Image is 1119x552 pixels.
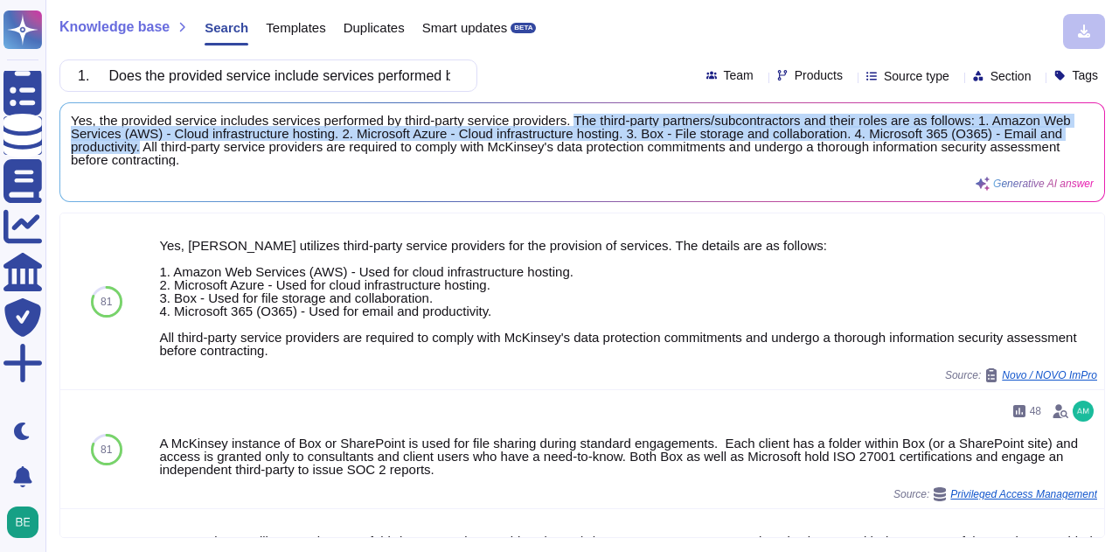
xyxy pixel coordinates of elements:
[205,21,248,34] span: Search
[69,60,459,91] input: Search a question or template...
[344,21,405,34] span: Duplicates
[945,368,1097,382] span: Source:
[101,444,112,455] span: 81
[893,487,1097,501] span: Source:
[101,297,112,307] span: 81
[795,69,843,81] span: Products
[159,437,1097,476] div: A McKinsey instance of Box or SharePoint is used for file sharing during standard engagements. Ea...
[1030,406,1041,416] span: 48
[7,507,38,538] img: user
[3,503,51,542] button: user
[159,239,1097,357] div: Yes, [PERSON_NAME] utilizes third-party service providers for the provision of services. The deta...
[1073,401,1094,422] img: user
[71,114,1094,166] span: Yes, the provided service includes services performed by third-party service providers. The third...
[950,489,1097,500] span: Privileged Access Management
[59,20,170,34] span: Knowledge base
[724,69,754,81] span: Team
[1072,69,1098,81] span: Tags
[990,70,1032,82] span: Section
[511,23,536,33] div: BETA
[1002,370,1097,381] span: Novo / NOVO ImPro
[422,21,508,34] span: Smart updates
[266,21,325,34] span: Templates
[993,178,1094,189] span: Generative AI answer
[884,70,949,82] span: Source type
